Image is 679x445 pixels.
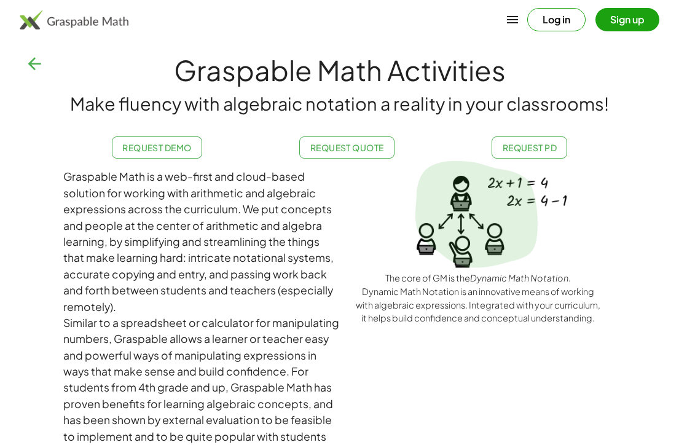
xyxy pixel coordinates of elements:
[502,142,557,153] span: Request PD
[299,136,394,159] a: Request Quote
[595,8,659,31] button: Sign up
[527,8,586,31] button: Log in
[415,160,538,268] img: Spotlight
[355,272,601,325] div: The core of GM is the . Dynamic Math Notation is an innovative means of working with algebraic ex...
[122,142,192,153] span: Request Demo
[63,168,340,315] div: Graspable Math is a web-first and cloud-based solution for working with arithmetic and algebraic ...
[470,272,568,283] em: Dynamic Math Notation
[310,142,384,153] span: Request Quote
[112,136,202,159] a: Request Demo
[492,136,567,159] a: Request PD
